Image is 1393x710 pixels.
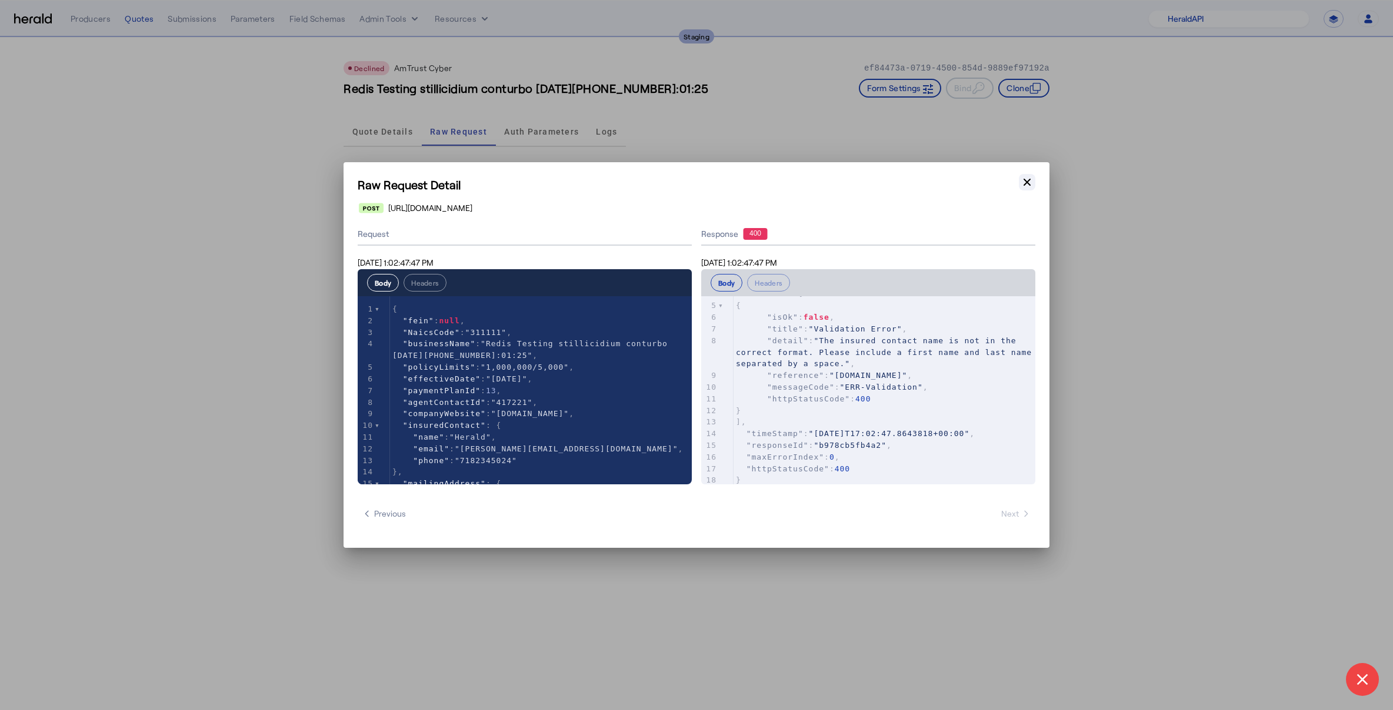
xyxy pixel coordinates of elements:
div: 18 [701,474,718,486]
span: : , [392,386,501,395]
div: 13 [701,416,718,428]
div: 9 [701,370,718,381]
span: : , [392,433,496,441]
span: false [804,313,829,321]
span: "phone" [413,456,449,465]
span: "businessName" [403,339,476,348]
button: Body [711,274,742,292]
span: [DATE] 1:02:47:47 PM [358,257,434,267]
span: 13 [486,386,496,395]
span: "7182345024" [455,456,517,465]
span: "httpStatusCode" [767,394,850,403]
div: 4 [358,338,375,350]
span: "reference" [767,371,824,380]
span: "[PERSON_NAME][EMAIL_ADDRESS][DOMAIN_NAME]" [455,444,678,453]
div: Response [701,228,1035,240]
span: : [736,394,871,403]
span: "ERR-Validation" [840,383,923,391]
span: : , [736,324,907,333]
span: "Validation Error" [809,324,902,333]
span: "[DOMAIN_NAME]" [491,409,569,418]
button: Previous [358,503,411,524]
span: : , [736,371,912,380]
span: "[DOMAIN_NAME]" [829,371,907,380]
span: : [392,456,517,465]
span: Next [1001,508,1031,520]
div: 6 [701,312,718,323]
span: 0 [829,453,835,461]
span: "httpStatusCode" [747,464,829,473]
span: "insuredContact" [403,421,486,430]
span: : , [392,374,532,383]
span: { [392,304,398,313]
div: 15 [701,440,718,451]
span: : , [736,313,835,321]
span: "311111" [465,328,507,337]
span: "isOk" [767,313,798,321]
span: : , [392,363,574,371]
span: "417221" [491,398,533,407]
span: "detail" [767,336,809,345]
div: 7 [358,385,375,397]
span: : , [392,328,512,337]
span: : , [392,444,683,453]
span: "paymentPlanId" [403,386,481,395]
span: : { [392,479,501,488]
div: 8 [358,397,375,408]
span: : [736,464,850,473]
span: "b978cb5fb4a2" [814,441,887,450]
span: } [736,475,741,484]
span: "title" [767,324,804,333]
div: 7 [701,323,718,335]
span: "[DATE]T17:02:47.8643818+00:00" [809,429,970,438]
div: 14 [701,428,718,440]
span: "maxErrorIndex" [747,453,824,461]
h1: Raw Request Detail [358,176,1035,193]
span: : , [736,383,928,391]
span: "mailingAddress" [403,479,486,488]
span: "agentContactId" [403,398,486,407]
span: "NaicsCode" [403,328,460,337]
div: Request [358,223,692,246]
button: Headers [747,274,790,292]
div: 14 [358,466,375,478]
span: : , [392,316,465,325]
span: "email" [413,444,449,453]
text: 400 [749,229,761,237]
span: }, [392,467,403,476]
span: : , [736,453,840,461]
span: : , [736,429,975,438]
div: 12 [701,405,718,417]
span: "name" [413,433,444,441]
span: : , [736,441,892,450]
span: : , [736,336,1037,369]
div: 9 [358,408,375,420]
div: 1 [358,303,375,315]
span: : , [392,409,574,418]
span: "policyLimits" [403,363,476,371]
span: "messageCode" [767,383,835,391]
div: 10 [701,381,718,393]
span: [URL][DOMAIN_NAME] [388,202,472,214]
span: : , [392,398,538,407]
div: 3 [358,327,375,339]
span: : , [392,339,673,360]
div: 5 [358,361,375,373]
span: "Herald" [449,433,491,441]
span: "The insured contact name is not in the correct format. Please include a first name and last name... [736,336,1037,369]
button: Body [367,274,399,292]
span: ], [736,417,747,426]
span: "responseId" [747,441,809,450]
span: 400 [835,464,850,473]
span: null [439,316,459,325]
span: "1,000,000/5,000" [481,363,569,371]
button: Headers [404,274,446,292]
span: "effectiveDate" [403,374,481,383]
div: 11 [358,431,375,443]
div: 16 [701,451,718,463]
span: "Redis Testing stillicidium conturbo [DATE][PHONE_NUMBER]:01:25" [392,339,673,360]
span: { [736,301,741,310]
div: 11 [701,393,718,405]
span: "companyWebsite" [403,409,486,418]
div: 12 [358,443,375,455]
